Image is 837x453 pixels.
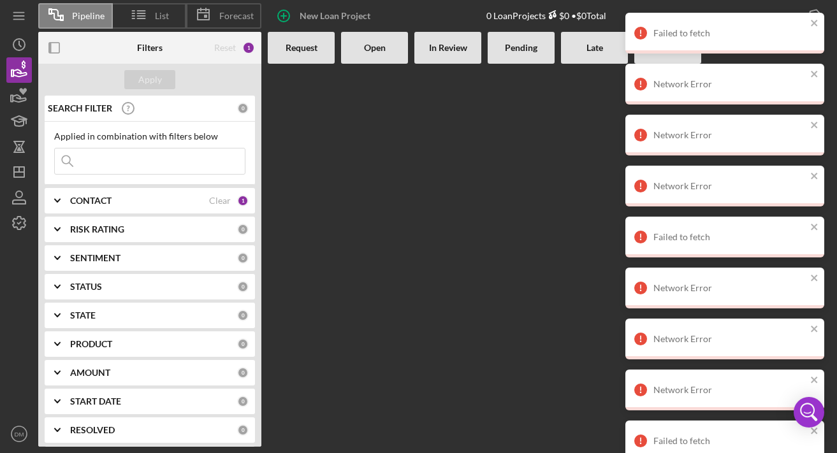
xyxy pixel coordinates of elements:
div: 1 [237,195,249,206]
div: Failed to fetch [653,436,806,446]
b: RESOLVED [70,425,115,435]
button: close [810,426,819,438]
b: AMOUNT [70,368,110,378]
div: 1 [242,41,255,54]
div: New Loan Project [300,3,370,29]
button: close [810,171,819,183]
div: 0 Loan Projects • $0 Total [486,10,606,21]
b: Pending [505,43,537,53]
div: Reset [214,43,236,53]
div: Network Error [653,334,806,344]
b: SEARCH FILTER [48,103,112,113]
button: close [810,69,819,81]
b: STATUS [70,282,102,292]
b: START DATE [70,396,121,406]
div: 0 [237,310,249,321]
button: close [810,120,819,132]
div: 0 [237,281,249,292]
button: close [810,324,819,336]
b: SENTIMENT [70,253,120,263]
span: Pipeline [72,11,105,21]
b: Request [286,43,317,53]
button: close [810,18,819,30]
b: Filters [137,43,163,53]
button: close [810,222,819,234]
button: New Loan Project [268,3,383,29]
div: Open Intercom Messenger [794,397,824,428]
div: 0 [237,252,249,264]
div: $0 [546,10,569,21]
div: Apply [138,70,162,89]
div: 0 [237,396,249,407]
span: List [155,11,169,21]
div: Failed to fetch [653,232,806,242]
div: Network Error [653,79,806,89]
div: 0 [237,338,249,350]
div: Network Error [653,130,806,140]
div: 0 [237,367,249,378]
div: Applied in combination with filters below [54,131,245,141]
div: 0 [237,424,249,436]
span: Forecast [219,11,254,21]
b: Late [586,43,603,53]
div: Network Error [653,385,806,395]
button: Export [759,3,831,29]
b: PRODUCT [70,339,112,349]
b: Open [364,43,386,53]
b: RISK RATING [70,224,124,234]
div: Network Error [653,181,806,191]
div: Clear [209,196,231,206]
b: CONTACT [70,196,112,206]
div: 0 [237,103,249,114]
div: Failed to fetch [653,28,806,38]
button: DM [6,421,32,447]
text: DM [15,431,24,438]
div: Network Error [653,283,806,293]
button: close [810,273,819,285]
b: STATE [70,310,96,320]
div: Export [771,3,799,29]
button: close [810,375,819,387]
button: Apply [124,70,175,89]
b: In Review [429,43,467,53]
div: 0 [237,224,249,235]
